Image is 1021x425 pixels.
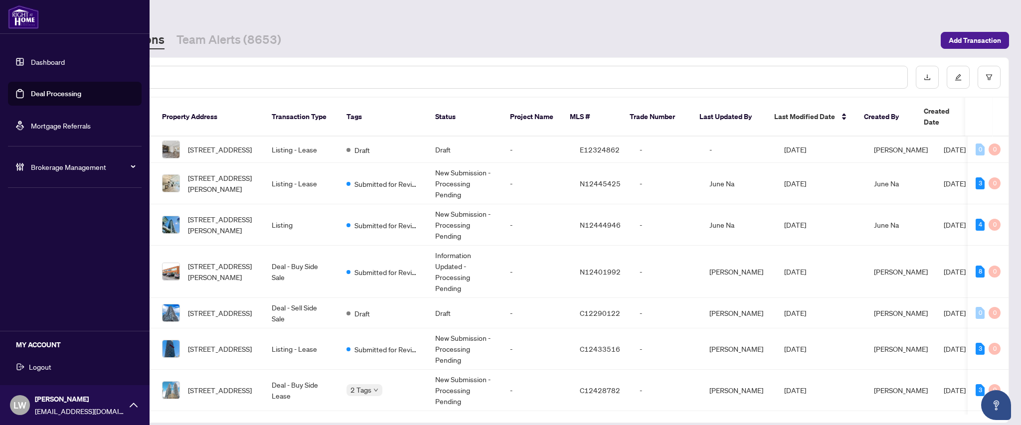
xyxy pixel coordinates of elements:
span: down [373,388,378,393]
td: Deal - Buy Side Sale [264,246,339,298]
span: [STREET_ADDRESS][PERSON_NAME] [188,172,256,194]
td: - [632,246,701,298]
a: Dashboard [31,57,65,66]
span: [DATE] [944,344,966,353]
img: thumbnail-img [163,141,179,158]
td: [PERSON_NAME] [701,246,776,298]
span: [PERSON_NAME] [874,386,928,395]
span: Submitted for Review [354,267,419,278]
td: - [632,328,701,370]
span: [DATE] [944,308,966,317]
img: thumbnail-img [163,304,179,321]
button: download [916,66,939,89]
td: Listing - Lease [264,137,339,163]
td: New Submission - Processing Pending [427,370,502,411]
img: thumbnail-img [163,263,179,280]
div: 0 [989,143,1001,155]
span: [DATE] [784,308,806,317]
span: N12444946 [580,220,621,229]
div: 0 [989,384,1001,396]
span: [STREET_ADDRESS][PERSON_NAME] [188,214,256,236]
span: [PERSON_NAME] [874,344,928,353]
span: 2 Tags [350,384,371,396]
td: - [502,204,572,246]
div: 0 [989,177,1001,189]
td: - [502,137,572,163]
td: - [701,137,776,163]
span: Logout [29,359,51,375]
td: New Submission - Processing Pending [427,163,502,204]
span: [DATE] [944,145,966,154]
span: C12290122 [580,308,620,317]
button: Add Transaction [941,32,1009,49]
td: - [632,370,701,411]
button: Logout [8,358,142,375]
span: N12401992 [580,267,621,276]
th: MLS # [562,98,622,137]
span: [DATE] [944,386,966,395]
span: C12428782 [580,386,620,395]
span: Submitted for Review [354,344,419,355]
img: thumbnail-img [163,175,179,192]
span: [DATE] [784,145,806,154]
span: C12433516 [580,344,620,353]
span: edit [955,74,962,81]
div: 0 [989,307,1001,319]
th: Created By [856,98,916,137]
span: E12324862 [580,145,620,154]
td: June Na [701,163,776,204]
td: Listing - Lease [264,328,339,370]
td: Listing [264,204,339,246]
span: Created Date [924,106,966,128]
div: 0 [989,343,1001,355]
span: [DATE] [784,386,806,395]
img: logo [8,5,39,29]
td: - [632,137,701,163]
td: Draft [427,298,502,328]
span: [EMAIL_ADDRESS][DOMAIN_NAME] [35,406,125,417]
span: June Na [874,220,899,229]
span: [STREET_ADDRESS] [188,144,252,155]
div: 3 [976,384,985,396]
td: - [502,298,572,328]
span: filter [986,74,993,81]
td: [PERSON_NAME] [701,370,776,411]
div: 0 [976,307,985,319]
span: [DATE] [784,220,806,229]
span: LW [13,398,26,412]
span: N12445425 [580,179,621,188]
span: [STREET_ADDRESS] [188,385,252,396]
span: [STREET_ADDRESS] [188,343,252,354]
th: Property Address [154,98,264,137]
td: - [502,328,572,370]
td: [PERSON_NAME] [701,298,776,328]
div: 0 [989,266,1001,278]
button: Open asap [981,390,1011,420]
td: New Submission - Processing Pending [427,204,502,246]
span: [STREET_ADDRESS][PERSON_NAME] [188,261,256,283]
img: thumbnail-img [163,216,179,233]
span: [STREET_ADDRESS] [188,307,252,318]
span: download [924,74,931,81]
th: Last Modified Date [766,98,856,137]
span: [PERSON_NAME] [874,308,928,317]
span: [DATE] [784,344,806,353]
span: Submitted for Review [354,220,419,231]
td: - [632,204,701,246]
a: Team Alerts (8653) [176,31,281,49]
td: - [502,370,572,411]
div: 3 [976,177,985,189]
th: Project Name [502,98,562,137]
span: [PERSON_NAME] [35,394,125,405]
th: Transaction Type [264,98,339,137]
th: Status [427,98,502,137]
th: Trade Number [622,98,691,137]
td: Deal - Buy Side Lease [264,370,339,411]
td: - [502,246,572,298]
span: June Na [874,179,899,188]
span: [DATE] [944,267,966,276]
span: [DATE] [944,179,966,188]
span: Brokerage Management [31,161,135,172]
div: 3 [976,343,985,355]
span: Draft [354,308,370,319]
